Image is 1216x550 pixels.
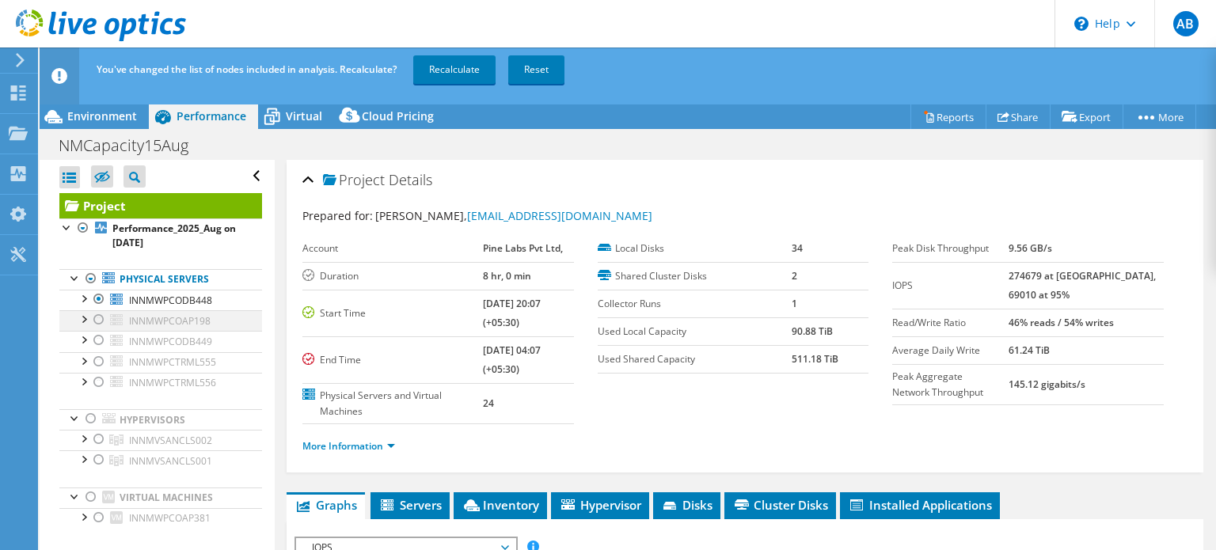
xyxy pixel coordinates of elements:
[986,104,1051,129] a: Share
[59,508,262,529] a: INNMWPCOAP381
[59,430,262,450] a: INNMVSANCLS002
[294,497,357,513] span: Graphs
[1050,104,1123,129] a: Export
[598,324,792,339] label: Used Local Capacity
[892,343,1008,358] label: Average Daily Write
[59,218,262,253] a: Performance_2025_Aug on [DATE]
[559,497,641,513] span: Hypervisor
[302,268,483,284] label: Duration
[598,268,792,284] label: Shared Cluster Disks
[483,396,494,410] b: 24
[1009,343,1050,357] b: 61.24 TiB
[59,409,262,430] a: Hypervisors
[129,511,211,525] span: INNMWPCOAP381
[792,324,833,338] b: 90.88 TiB
[129,376,216,389] span: INNMWPCTRML556
[129,434,212,447] span: INNMVSANCLS002
[302,241,483,256] label: Account
[1074,17,1089,31] svg: \n
[892,315,1008,331] label: Read/Write Ratio
[362,108,434,123] span: Cloud Pricing
[483,241,563,255] b: Pine Labs Pvt Ltd,
[483,269,531,283] b: 8 hr, 0 min
[792,241,803,255] b: 34
[378,497,442,513] span: Servers
[1009,377,1085,391] b: 145.12 gigabits/s
[462,497,539,513] span: Inventory
[129,314,211,328] span: INNMWPCOAP198
[59,290,262,310] a: INNMWPCODB448
[177,108,246,123] span: Performance
[413,55,496,84] a: Recalculate
[1009,269,1156,302] b: 274679 at [GEOGRAPHIC_DATA], 69010 at 95%
[792,269,797,283] b: 2
[1173,11,1199,36] span: AB
[892,278,1008,294] label: IOPS
[508,55,564,84] a: Reset
[51,137,213,154] h1: NMCapacity15Aug
[129,335,212,348] span: INNMWPCODB449
[892,369,1008,400] label: Peak Aggregate Network Throughput
[59,352,262,373] a: INNMWPCTRML555
[467,208,652,223] a: [EMAIL_ADDRESS][DOMAIN_NAME]
[792,297,797,310] b: 1
[59,373,262,393] a: INNMWPCTRML556
[112,222,236,249] b: Performance_2025_Aug on [DATE]
[792,352,838,366] b: 511.18 TiB
[286,108,322,123] span: Virtual
[661,497,712,513] span: Disks
[375,208,652,223] span: [PERSON_NAME],
[302,208,373,223] label: Prepared for:
[848,497,992,513] span: Installed Applications
[59,269,262,290] a: Physical Servers
[598,241,792,256] label: Local Disks
[1009,316,1114,329] b: 46% reads / 54% writes
[59,331,262,351] a: INNMWPCODB449
[323,173,385,188] span: Project
[129,355,216,369] span: INNMWPCTRML555
[59,193,262,218] a: Project
[732,497,828,513] span: Cluster Disks
[892,241,1008,256] label: Peak Disk Throughput
[67,108,137,123] span: Environment
[483,297,541,329] b: [DATE] 20:07 (+05:30)
[59,450,262,471] a: INNMVSANCLS001
[302,305,483,321] label: Start Time
[302,439,395,453] a: More Information
[129,454,212,468] span: INNMVSANCLS001
[97,63,397,76] span: You've changed the list of nodes included in analysis. Recalculate?
[598,296,792,312] label: Collector Runs
[302,352,483,368] label: End Time
[1009,241,1052,255] b: 9.56 GB/s
[59,310,262,331] a: INNMWPCOAP198
[598,351,792,367] label: Used Shared Capacity
[1123,104,1196,129] a: More
[59,487,262,508] a: Virtual Machines
[910,104,986,129] a: Reports
[483,343,541,376] b: [DATE] 04:07 (+05:30)
[302,388,483,419] label: Physical Servers and Virtual Machines
[129,294,212,307] span: INNMWPCODB448
[389,170,432,189] span: Details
